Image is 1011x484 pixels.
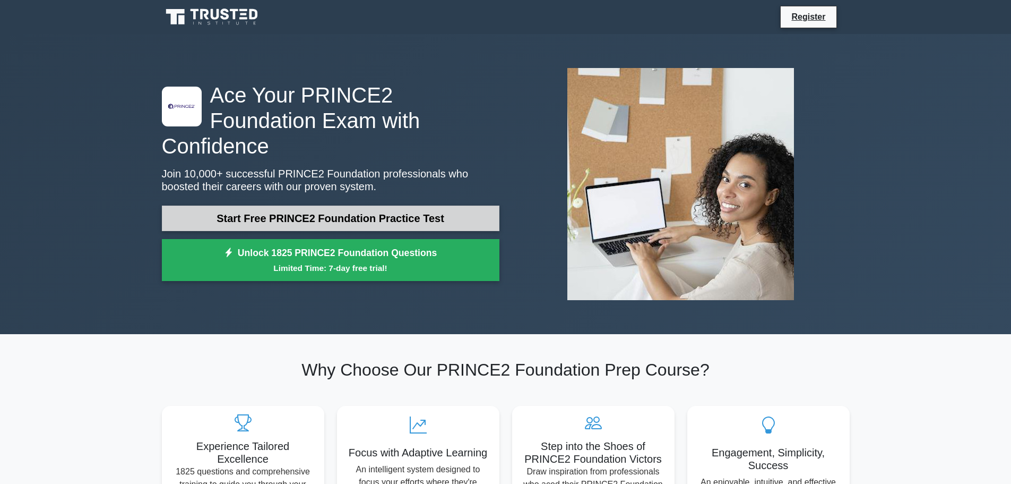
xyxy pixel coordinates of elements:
[162,82,499,159] h1: Ace Your PRINCE2 Foundation Exam with Confidence
[175,262,486,274] small: Limited Time: 7-day free trial!
[162,360,850,380] h2: Why Choose Our PRINCE2 Foundation Prep Course?
[345,446,491,459] h5: Focus with Adaptive Learning
[162,206,499,231] a: Start Free PRINCE2 Foundation Practice Test
[785,10,832,23] a: Register
[162,167,499,193] p: Join 10,000+ successful PRINCE2 Foundation professionals who boosted their careers with our prove...
[170,440,316,465] h5: Experience Tailored Excellence
[696,446,841,472] h5: Engagement, Simplicity, Success
[521,440,666,465] h5: Step into the Shoes of PRINCE2 Foundation Victors
[162,239,499,282] a: Unlock 1825 PRINCE2 Foundation QuestionsLimited Time: 7-day free trial!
